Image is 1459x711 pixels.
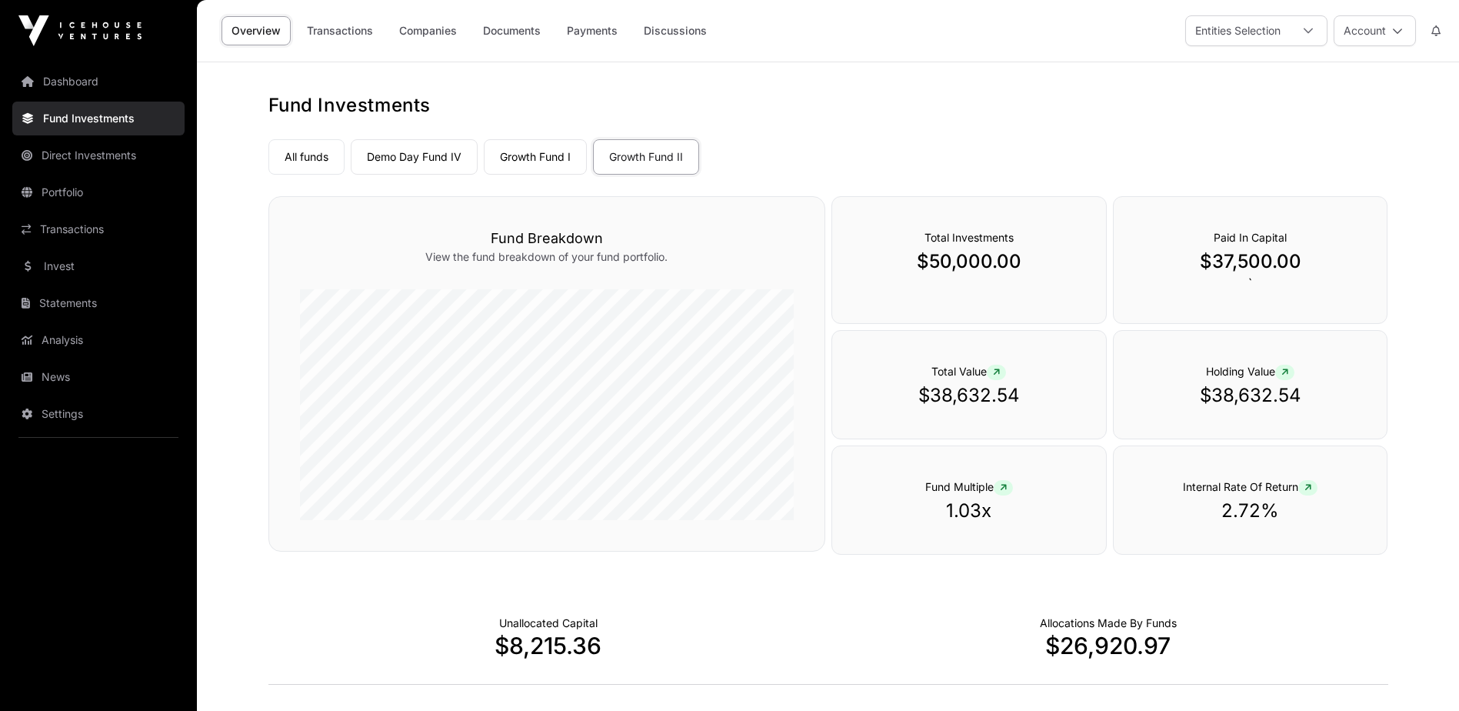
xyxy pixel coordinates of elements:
h1: Fund Investments [268,93,1388,118]
a: News [12,360,185,394]
span: Paid In Capital [1214,231,1287,244]
a: Transactions [297,16,383,45]
p: 2.72% [1144,499,1357,523]
p: $38,632.54 [1144,383,1357,408]
button: Account [1334,15,1416,46]
h3: Fund Breakdown [300,228,794,249]
a: Fund Investments [12,102,185,135]
a: Settings [12,397,185,431]
a: Statements [12,286,185,320]
p: $38,632.54 [863,383,1075,408]
span: Internal Rate Of Return [1183,480,1317,493]
div: Entities Selection [1186,16,1290,45]
p: $37,500.00 [1144,249,1357,274]
a: Companies [389,16,467,45]
a: Invest [12,249,185,283]
p: $50,000.00 [863,249,1075,274]
img: Icehouse Ventures Logo [18,15,142,46]
a: Transactions [12,212,185,246]
span: Total Investments [924,231,1014,244]
p: View the fund breakdown of your fund portfolio. [300,249,794,265]
a: Dashboard [12,65,185,98]
a: Overview [222,16,291,45]
p: 1.03x [863,499,1075,523]
span: Total Value [931,365,1006,378]
a: Direct Investments [12,139,185,172]
a: Portfolio [12,175,185,209]
p: Cash not yet allocated [499,616,598,631]
a: Growth Fund II [593,139,699,175]
a: Payments [557,16,628,45]
span: Holding Value [1206,365,1294,378]
a: All funds [268,139,345,175]
span: Fund Multiple [925,480,1013,493]
a: Analysis [12,323,185,357]
a: Documents [473,16,551,45]
a: Discussions [634,16,717,45]
p: Capital Deployed Into Companies [1040,616,1177,631]
p: $8,215.36 [268,632,828,659]
a: Growth Fund I [484,139,587,175]
iframe: Chat Widget [1382,637,1459,711]
div: ` [1113,196,1388,324]
a: Demo Day Fund IV [351,139,478,175]
p: $26,920.97 [828,632,1388,659]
